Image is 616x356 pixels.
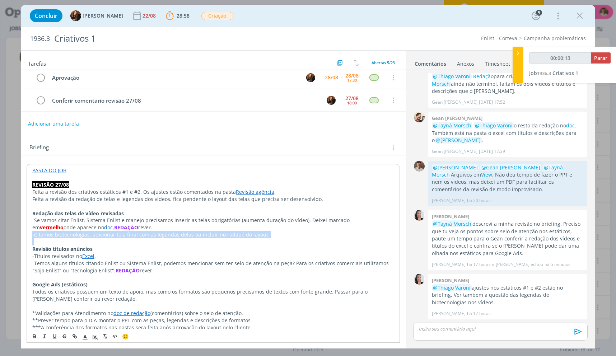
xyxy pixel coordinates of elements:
p: Arquivos em . Não deu tempo de fazer o PPT e nem os vídeos, mas deixei um PDF para facilitar os c... [432,164,583,193]
a: Enlist - Corteva [481,35,517,42]
span: Criativos 1 [552,70,578,76]
div: 22/08 [143,13,157,18]
p: ajustes nos estáticos #1 e #2 estão no briefing. Ver também a questão das legendas de biotecnolog... [432,284,583,306]
p: -Se vamos citar Enlist, Sistema Enlist e manejo precisamos inserir as telas obrigatórias (aumenta... [32,217,394,231]
span: Concluir [35,13,57,19]
div: Criativos 1 [51,30,351,47]
span: @Thiago Varoni [433,284,471,291]
button: Parar [591,52,611,64]
span: Cor do Texto [80,332,90,341]
button: Concluir [30,9,62,22]
p: *Validações para Atendimento no (comentários) sobre o selo de atenção. [32,310,394,317]
button: T[PERSON_NAME] [70,10,123,21]
strong: REDAÇÃO [114,224,138,231]
div: 18:00 [347,101,357,105]
span: @Thiago Varoni [433,73,471,80]
div: 17:30 [347,78,357,82]
span: @[PERSON_NAME] [433,164,478,171]
button: T [326,95,336,106]
a: Excel [82,253,94,259]
p: Gean [PERSON_NAME] [432,99,477,106]
button: Criação [201,11,234,20]
a: View [481,171,492,178]
p: **Prever tempo para o D.A montar o PPT com as peças, legendas e descrições de formatos. [32,317,394,324]
span: há 17 horas [467,261,491,268]
img: G [414,112,425,122]
span: @Tayná Morsch [433,122,471,129]
a: Timesheet [485,57,510,67]
p: [PERSON_NAME] [432,310,466,317]
span: e [PERSON_NAME] editou [492,261,543,268]
p: Gean [PERSON_NAME] [432,148,477,155]
a: PASTA DO JOB [32,167,66,174]
span: -- [341,75,343,80]
button: 5 [530,10,542,22]
span: @[PERSON_NAME] [436,137,481,144]
span: @Thiago Varoni [475,122,513,129]
span: @Gean [PERSON_NAME] [481,164,540,171]
a: doc de redação [113,310,150,317]
span: @Tayná Morsch [433,220,471,227]
p: Feita a revisão da redação de telas e legendas dos vídeos, fica pendente o layout das telas que p... [32,196,394,203]
div: Anexos [457,60,474,67]
img: T [306,73,315,82]
img: T [70,10,81,21]
span: 1936.3 [30,35,50,43]
div: 28/08 [325,75,338,80]
span: [DATE] 17:39 [479,148,505,155]
button: 🙂 [120,332,130,341]
span: há 20 horas [467,197,491,204]
a: doc [104,224,113,231]
strong: REVISÃO 27/08 [32,181,69,188]
p: ***A conferência dos formatos nas pastas será feita após aprovação do layout pelo cliente. [32,324,394,331]
span: 🙂 [122,333,129,340]
span: Tarefas [28,58,46,67]
p: para criativos estão aqui. ainda não terminei, faltam os dois vídeos e títulos e descrições que o... [432,73,583,95]
div: Aprovação [49,73,299,82]
span: há 5 minutos [545,261,570,268]
img: C [414,210,425,221]
img: C [414,274,425,285]
p: [PERSON_NAME] [432,197,466,204]
span: há 17 horas [467,310,491,317]
span: [PERSON_NAME] [83,13,123,18]
p: -Temos alguns títulos citando Enlist ou Sistema Enlist, podemos mencionar sem ter selo de atenção... [32,260,394,274]
span: Cor de Fundo [90,332,100,341]
a: Job1936.3Criativos 1 [529,70,578,76]
span: Briefing [29,143,49,153]
strong: REDAÇÃO [116,267,140,274]
span: 28:58 [177,12,190,19]
strong: vermelho [40,224,64,231]
p: descrevi a minha revisão no briefing. Preciso que tu veja os pontos sobre selo de atenção nos est... [432,220,583,257]
img: T [327,96,336,105]
button: Adicionar uma tarefa [28,117,79,130]
a: doc [566,122,575,129]
a: Revisão agência [236,188,274,195]
button: T [305,72,316,83]
span: 1936.3 [537,70,551,76]
strong: Revisão títulos anúncios [32,245,93,252]
a: Campanha problemáticas [524,35,586,42]
a: Comentários [414,57,447,67]
p: -Citamos biotecnologias, adicionar tela final com as legendas delas ou incluir no rodapé do layout. [32,231,394,238]
strong: Google Ads (estáticos) [32,281,88,288]
div: dialog [21,5,595,348]
img: arrow-down-up.svg [354,60,359,66]
b: [PERSON_NAME] [432,213,469,220]
strong: Redação das telas de vídeo revisadas [32,210,124,217]
p: Todos os criativos possuem um texto de apoio, mas como os formatos são pequenos precisamos de tex... [32,288,394,303]
span: Criação [201,12,233,20]
div: 5 [536,10,542,16]
span: @Tayná Morsch [432,164,563,178]
div: Conferir comentário revisão 27/08 [49,96,320,105]
button: 28:58 [164,10,191,22]
span: rever. [140,267,154,274]
p: o resto da redação no . Também está na pasta o excel com títulos e descrições para o . [432,122,583,144]
span: Abertas 5/23 [372,60,395,65]
span: @Tayná Morsch [432,73,574,87]
span: Parar [594,55,607,61]
b: Gean [PERSON_NAME] [432,115,482,121]
img: T [414,161,425,172]
b: [PERSON_NAME] [432,277,469,284]
div: 27/08 [345,96,359,101]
